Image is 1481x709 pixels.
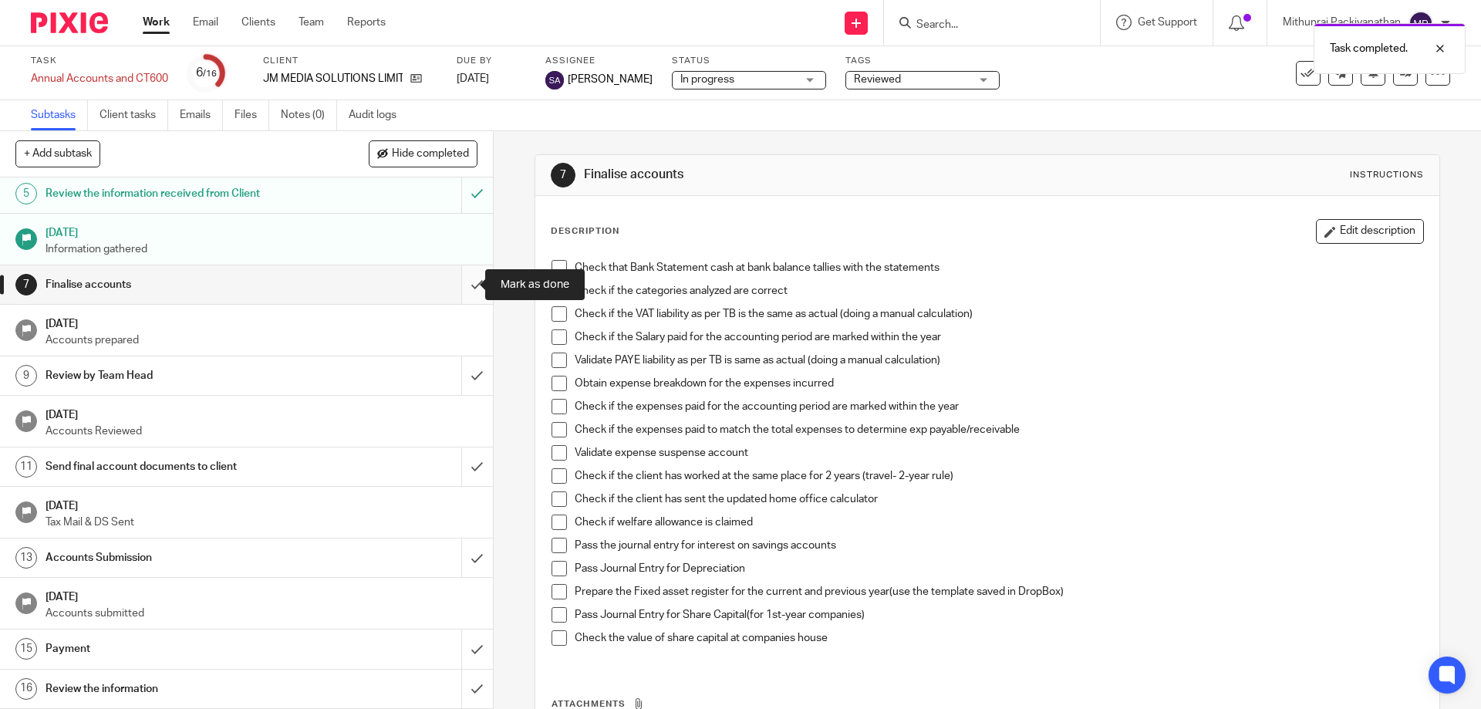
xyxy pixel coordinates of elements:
a: Reports [347,15,386,30]
p: Information gathered [46,241,477,257]
p: Pass the journal entry for interest on savings accounts [575,538,1422,553]
p: Check if the client has worked at the same place for 2 years (travel- 2-year rule) [575,468,1422,484]
p: Check if the expenses paid for the accounting period are marked within the year [575,399,1422,414]
p: Validate PAYE liability as per TB is same as actual (doing a manual calculation) [575,353,1422,368]
h1: Review the information received from Client [46,182,312,205]
label: Assignee [545,55,653,67]
a: Work [143,15,170,30]
h1: Finalise accounts [46,273,312,296]
button: Edit description [1316,219,1424,244]
img: svg%3E [1408,11,1433,35]
p: Check if the expenses paid to match the total expenses to determine exp payable/receivable [575,422,1422,437]
h1: [DATE] [46,586,477,605]
p: Accounts submitted [46,606,477,621]
h1: Send final account documents to client [46,455,312,478]
h1: Payment [46,637,312,660]
a: Subtasks [31,100,88,130]
a: Files [234,100,269,130]
span: [DATE] [457,73,489,84]
div: 7 [15,274,37,295]
p: Pass Journal Entry for Share Capital(for 1st-year companies) [575,607,1422,623]
p: Accounts prepared [46,333,477,348]
div: 11 [15,456,37,478]
p: Validate expense suspense account [575,445,1422,461]
span: [PERSON_NAME] [568,72,653,87]
span: Attachments [552,700,626,708]
img: Pixie [31,12,108,33]
button: Hide completed [369,140,477,167]
p: Pass Journal Entry for Depreciation [575,561,1422,576]
label: Client [263,55,437,67]
p: JM MEDIA SOLUTIONS LIMITED [263,71,403,86]
p: Check that Bank Statement cash at bank balance tallies with the statements [575,260,1422,275]
label: Task [31,55,168,67]
div: 6 [196,64,217,82]
h1: Review the information [46,677,312,701]
h1: [DATE] [46,221,477,241]
a: Client tasks [100,100,168,130]
a: Clients [241,15,275,30]
h1: Accounts Submission [46,546,312,569]
label: Status [672,55,826,67]
div: 16 [15,678,37,700]
p: Task completed. [1330,41,1408,56]
p: Prepare the Fixed asset register for the current and previous year(use the template saved in Drop... [575,584,1422,599]
h1: [DATE] [46,312,477,332]
p: Check the value of share capital at companies house [575,630,1422,646]
div: 13 [15,547,37,569]
img: svg%3E [545,71,564,89]
h1: Finalise accounts [584,167,1021,183]
a: Email [193,15,218,30]
p: Description [551,225,619,238]
p: Check if welfare allowance is claimed [575,515,1422,530]
p: Tax Mail & DS Sent [46,515,477,530]
div: 9 [15,365,37,387]
a: Team [299,15,324,30]
p: Check if the Salary paid for the accounting period are marked within the year [575,329,1422,345]
span: In progress [680,74,734,85]
button: + Add subtask [15,140,100,167]
p: Check if the VAT liability as per TB is the same as actual (doing a manual calculation) [575,306,1422,322]
label: Due by [457,55,526,67]
small: /16 [203,69,217,78]
h1: [DATE] [46,403,477,423]
div: 15 [15,638,37,660]
a: Notes (0) [281,100,337,130]
h1: Review by Team Head [46,364,312,387]
p: Accounts Reviewed [46,424,477,439]
a: Emails [180,100,223,130]
div: Annual Accounts and CT600 [31,71,168,86]
a: Audit logs [349,100,408,130]
span: Hide completed [392,148,469,160]
div: Instructions [1350,169,1424,181]
h1: [DATE] [46,495,477,514]
div: 7 [551,163,575,187]
span: Reviewed [854,74,901,85]
p: Check if the client has sent the updated home office calculator [575,491,1422,507]
p: Obtain expense breakdown for the expenses incurred [575,376,1422,391]
p: Check if the categories analyzed are correct [575,283,1422,299]
div: 5 [15,183,37,204]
